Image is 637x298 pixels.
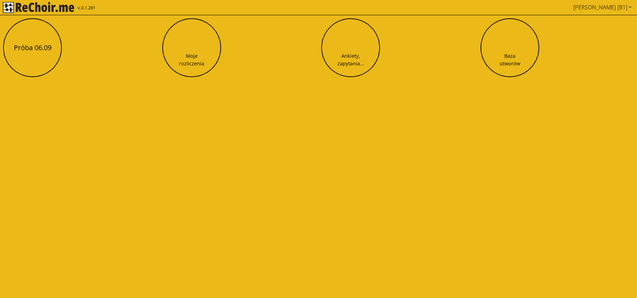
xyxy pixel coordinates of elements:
[179,52,204,67] div: Moje rozliczenia
[481,18,539,77] button: Baza utworów
[500,52,520,67] div: Baza utworów
[337,52,364,67] div: Ankiety, zapytania...
[321,18,380,77] button: Ankiety, zapytania...
[3,18,62,77] button: Próba 06.09
[3,2,74,13] img: rekłajer mi
[570,0,634,14] a: [PERSON_NAME] [B1]
[162,18,221,77] button: Moje rozliczenia
[78,4,95,11] span: v.0.1.281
